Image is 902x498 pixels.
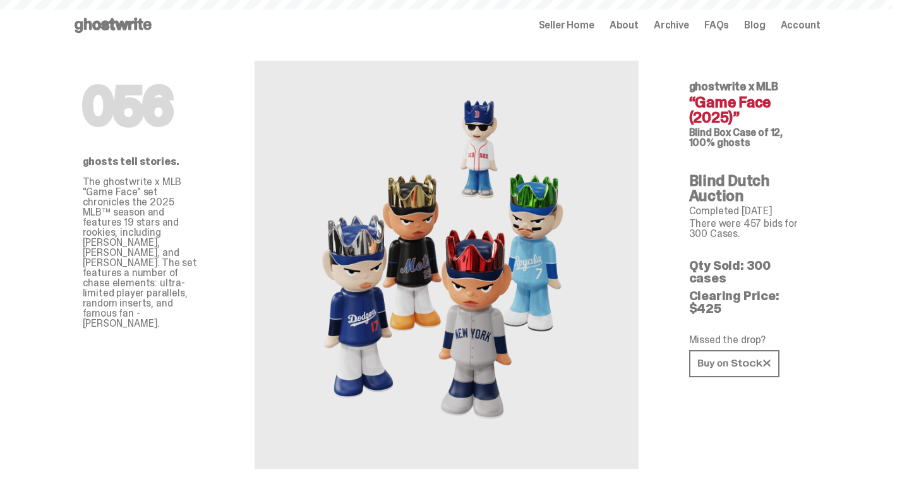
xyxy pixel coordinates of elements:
[83,81,204,131] h1: 056
[689,95,810,125] h4: “Game Face (2025)”
[308,91,586,439] img: MLB&ldquo;Game Face (2025)&rdquo;
[83,157,204,167] p: ghosts tell stories.
[689,206,810,216] p: Completed [DATE]
[781,20,821,30] a: Account
[689,219,810,239] p: There were 457 bids for 300 Cases.
[704,20,729,30] a: FAQs
[744,20,765,30] a: Blog
[689,79,778,94] span: ghostwrite x MLB
[689,289,810,315] p: Clearing Price: $425
[689,126,783,149] span: Case of 12, 100% ghosts
[654,20,689,30] a: Archive
[689,173,810,203] h4: Blind Dutch Auction
[689,126,731,139] span: Blind Box
[539,20,594,30] a: Seller Home
[689,259,810,284] p: Qty Sold: 300 cases
[610,20,639,30] a: About
[83,177,204,329] p: The ghostwrite x MLB "Game Face" set chronicles the 2025 MLB™ season and features 19 stars and ro...
[689,335,810,345] p: Missed the drop?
